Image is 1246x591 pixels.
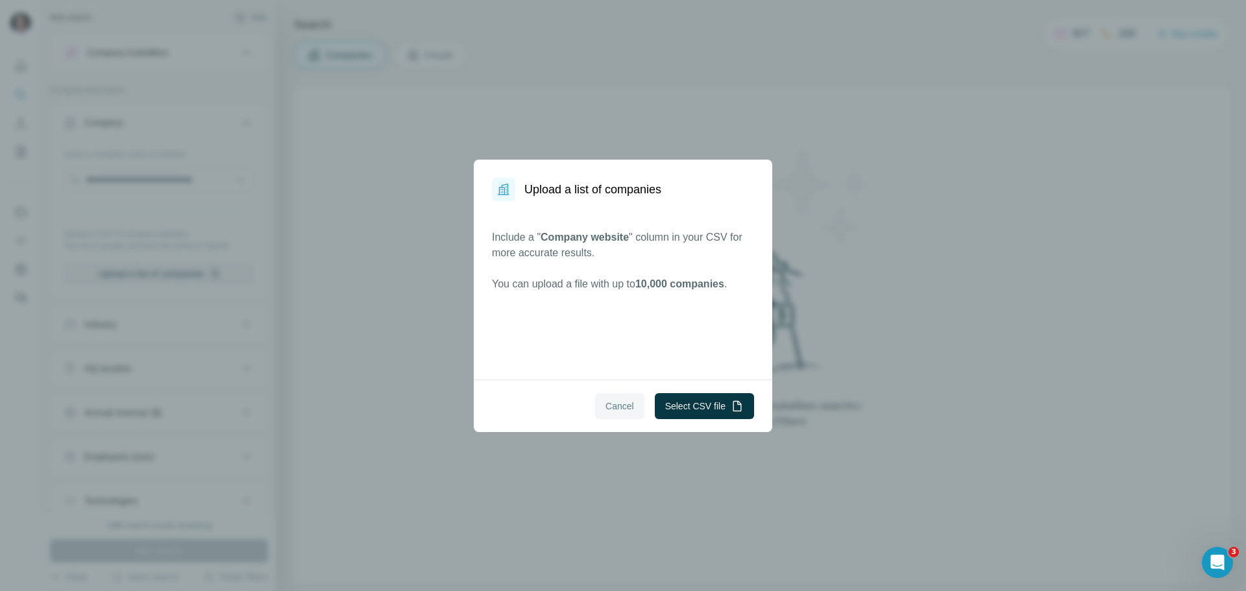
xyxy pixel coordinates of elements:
[1228,547,1239,557] span: 3
[655,393,754,419] button: Select CSV file
[524,180,661,199] h1: Upload a list of companies
[595,393,644,419] button: Cancel
[605,400,634,413] span: Cancel
[541,232,629,243] span: Company website
[635,278,724,289] span: 10,000 companies
[492,276,754,292] p: You can upload a file with up to .
[1202,547,1233,578] iframe: Intercom live chat
[492,230,754,261] p: Include a " " column in your CSV for more accurate results.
